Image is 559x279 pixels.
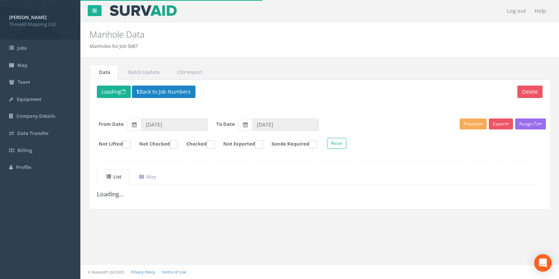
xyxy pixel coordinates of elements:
[141,118,208,131] input: From Date
[132,140,178,148] label: Not Checked
[515,118,546,129] button: Assign To
[99,121,124,128] label: From Date
[216,140,263,148] label: Not Exported
[489,118,513,129] button: Export
[18,147,32,154] span: Billing
[97,191,543,198] h3: Loading...
[132,86,195,98] button: Back to Job Numbers
[90,65,118,80] a: Data
[97,169,129,184] a: List
[16,113,55,119] span: Company Details
[162,269,186,275] a: Terms of Use
[106,173,121,180] uib-tab-heading: List
[88,269,124,275] small: © Kullasoft Ltd 2025
[18,79,30,85] span: Team
[216,121,235,128] label: To Date
[9,14,46,20] strong: [PERSON_NAME]
[460,118,487,129] button: Preview
[179,140,215,148] label: Checked
[130,169,164,184] a: Map
[517,86,543,98] button: Delete
[534,254,552,272] div: Open Intercom Messenger
[119,65,167,80] a: Batch Update
[16,164,31,170] span: Profile
[9,21,71,28] span: Three60 Mapping Ltd
[9,12,71,27] a: [PERSON_NAME] Three60 Mapping Ltd
[17,62,27,68] span: Map
[252,118,319,131] input: To Date
[264,140,317,148] label: Sonde Required
[17,45,27,51] span: Jobs
[90,43,138,50] li: Manholes for Job 5087
[17,96,41,102] span: Equipment
[17,130,49,136] span: Data Transfer
[168,65,210,80] a: CSV Import
[327,138,346,149] button: Reset
[97,86,131,98] button: Loading
[131,269,155,275] a: Privacy Policy
[139,173,156,180] uib-tab-heading: Map
[91,140,131,148] label: Not Lifted
[90,30,471,39] h2: Manhole Data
